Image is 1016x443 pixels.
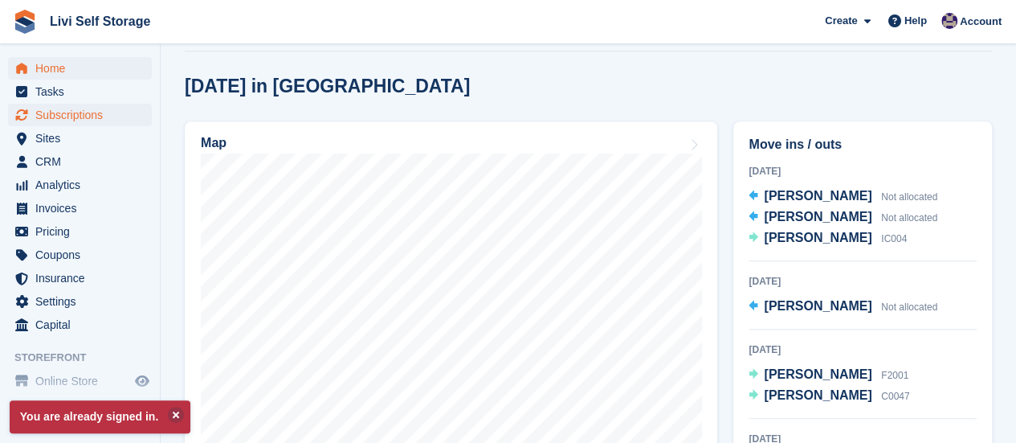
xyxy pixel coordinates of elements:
span: Not allocated [881,212,937,224]
a: menu [8,197,152,219]
div: [DATE] [749,343,977,357]
span: Insurance [35,267,132,289]
a: Livi Self Storage [43,8,157,35]
span: Analytics [35,174,132,196]
a: menu [8,220,152,243]
span: Home [35,57,132,80]
a: menu [8,314,152,336]
a: menu [8,174,152,196]
span: Invoices [35,197,132,219]
span: [PERSON_NAME] [764,210,871,224]
a: menu [8,150,152,173]
a: menu [8,370,152,392]
span: [PERSON_NAME] [764,231,871,244]
div: [DATE] [749,274,977,289]
span: Account [960,14,1002,30]
a: [PERSON_NAME] Not allocated [749,207,937,228]
span: Coupons [35,244,132,266]
span: Pricing [35,220,132,243]
a: menu [8,104,152,126]
h2: Map [201,136,226,150]
span: Sites [35,127,132,150]
a: [PERSON_NAME] F2001 [749,365,908,386]
span: Online Store [35,370,132,392]
span: IC004 [881,233,907,244]
span: [PERSON_NAME] [764,367,871,381]
span: Create [825,13,857,29]
img: Jim [941,13,957,29]
span: Tasks [35,80,132,103]
a: menu [8,57,152,80]
a: menu [8,244,152,266]
span: Not allocated [881,301,937,313]
span: [PERSON_NAME] [764,299,871,313]
a: [PERSON_NAME] C0047 [749,386,909,407]
span: [PERSON_NAME] [764,388,871,402]
span: [PERSON_NAME] [764,189,871,203]
span: CRM [35,150,132,173]
span: C0047 [881,391,909,402]
a: menu [8,267,152,289]
a: [PERSON_NAME] Not allocated [749,297,937,318]
span: Not allocated [881,191,937,203]
span: Storefront [14,350,160,366]
span: Capital [35,314,132,336]
p: You are already signed in. [10,400,190,433]
a: [PERSON_NAME] Not allocated [749,187,937,207]
span: F2001 [881,370,908,381]
div: [DATE] [749,164,977,178]
a: menu [8,127,152,150]
a: menu [8,80,152,103]
a: Preview store [133,371,152,391]
span: Subscriptions [35,104,132,126]
h2: [DATE] in [GEOGRAPHIC_DATA] [185,76,470,97]
h2: Move ins / outs [749,135,977,154]
a: menu [8,290,152,313]
span: Help [904,13,927,29]
a: [PERSON_NAME] IC004 [749,228,907,249]
span: Settings [35,290,132,313]
img: stora-icon-8386f47178a22dfd0bd8f6a31ec36ba5ce8667c1dd55bd0f319d3a0aa187defe.svg [13,10,37,34]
